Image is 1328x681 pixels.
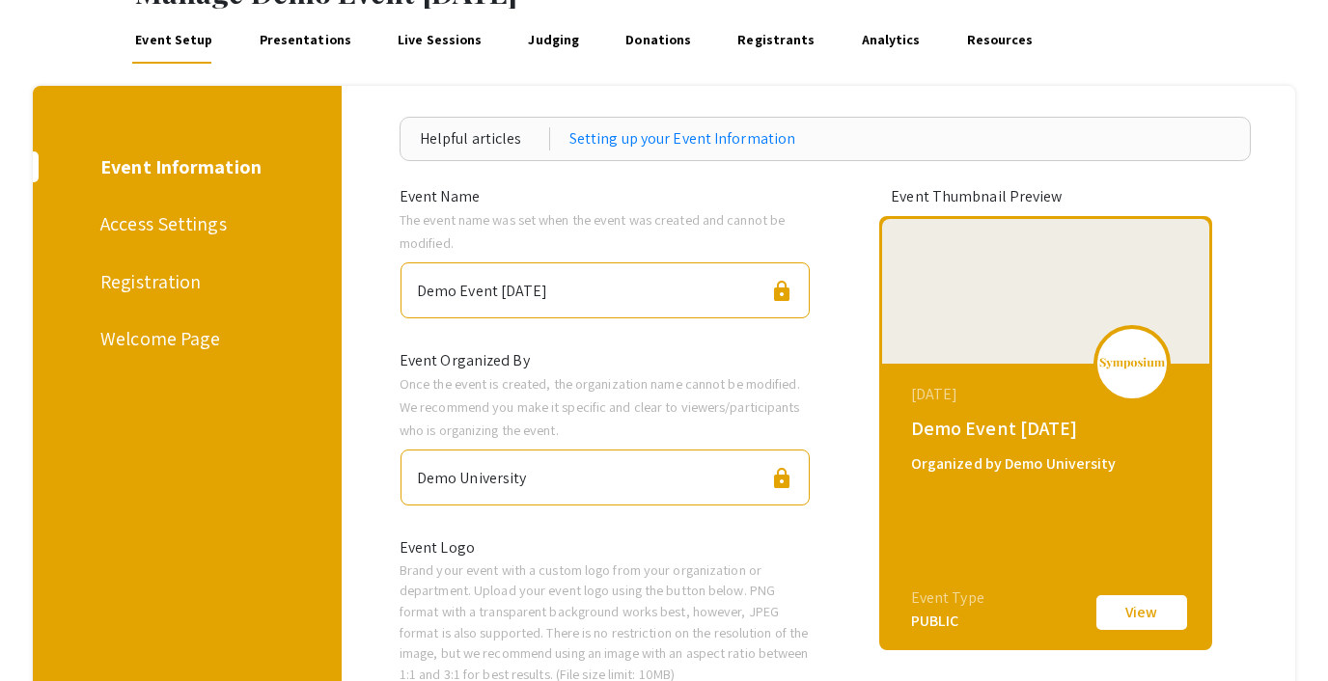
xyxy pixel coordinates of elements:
[417,271,548,303] div: Demo Event [DATE]
[14,594,82,667] iframe: Chat
[963,17,1037,64] a: Resources
[911,452,1185,476] div: Organized by Demo University
[770,280,793,303] span: lock
[385,536,825,559] div: Event Logo
[420,127,550,150] div: Helpful articles
[734,17,818,64] a: Registrants
[385,185,825,208] div: Event Name
[891,185,1200,208] div: Event Thumbnail Preview
[911,586,984,610] div: Event Type
[770,467,793,490] span: lock
[395,17,485,64] a: Live Sessions
[911,414,1185,443] div: Demo Event [DATE]
[911,383,1185,406] div: [DATE]
[100,152,267,181] div: Event Information
[1098,357,1166,370] img: logo_v2.png
[400,210,785,252] span: The event name was set when the event was created and cannot be modified.
[858,17,924,64] a: Analytics
[569,127,795,150] a: Setting up your Event Information
[256,17,354,64] a: Presentations
[1093,592,1190,633] button: View
[400,374,800,439] span: Once the event is created, the organization name cannot be modified. We recommend you make it spe...
[100,324,267,353] div: Welcome Page
[622,17,695,64] a: Donations
[911,610,984,633] div: PUBLIC
[132,17,216,64] a: Event Setup
[385,349,825,372] div: Event Organized By
[100,267,267,296] div: Registration
[100,209,267,238] div: Access Settings
[417,458,527,490] div: Demo University
[525,17,583,64] a: Judging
